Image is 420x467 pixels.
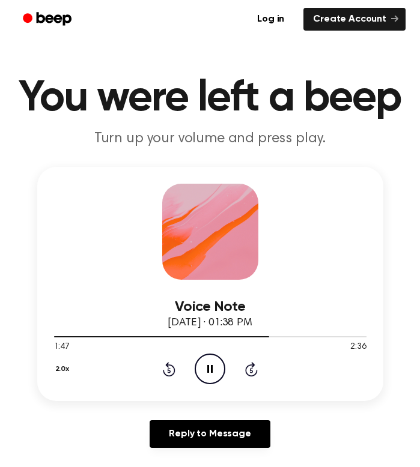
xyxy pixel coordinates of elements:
a: Log in [245,5,296,33]
a: Create Account [303,8,406,31]
button: 2.0x [54,359,74,379]
p: Turn up your volume and press play. [14,130,406,148]
span: [DATE] · 01:38 PM [168,318,252,328]
a: Beep [14,8,82,31]
span: 2:36 [350,341,366,354]
span: 1:47 [54,341,70,354]
h1: You were left a beep [14,77,406,120]
h3: Voice Note [54,299,367,315]
a: Reply to Message [150,420,270,448]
